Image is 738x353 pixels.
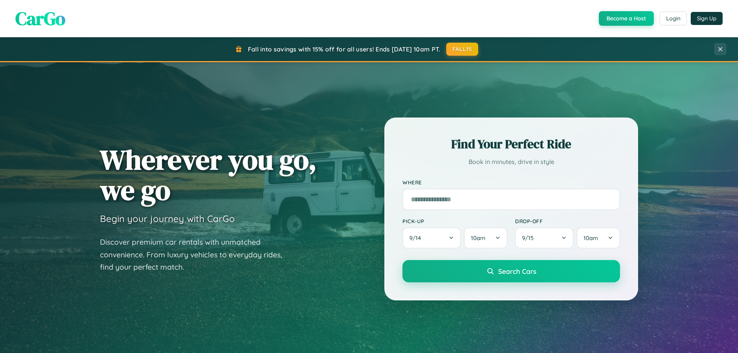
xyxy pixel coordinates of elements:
[248,45,440,53] span: Fall into savings with 15% off for all users! Ends [DATE] 10am PT.
[691,12,723,25] button: Sign Up
[402,156,620,167] p: Book in minutes, drive in style
[100,236,292,273] p: Discover premium car rentals with unmatched convenience. From luxury vehicles to everyday rides, ...
[446,43,479,56] button: FALL15
[402,218,507,224] label: Pick-up
[464,227,507,249] button: 10am
[599,11,654,26] button: Become a Host
[522,234,537,242] span: 9 / 15
[402,179,620,186] label: Where
[409,234,425,242] span: 9 / 14
[402,227,461,249] button: 9/14
[402,260,620,282] button: Search Cars
[583,234,598,242] span: 10am
[100,144,317,205] h1: Wherever you go, we go
[515,227,573,249] button: 9/15
[15,6,65,31] span: CarGo
[471,234,485,242] span: 10am
[498,267,536,275] span: Search Cars
[515,218,620,224] label: Drop-off
[100,213,235,224] h3: Begin your journey with CarGo
[577,227,620,249] button: 10am
[402,136,620,152] h2: Find Your Perfect Ride
[660,12,687,25] button: Login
